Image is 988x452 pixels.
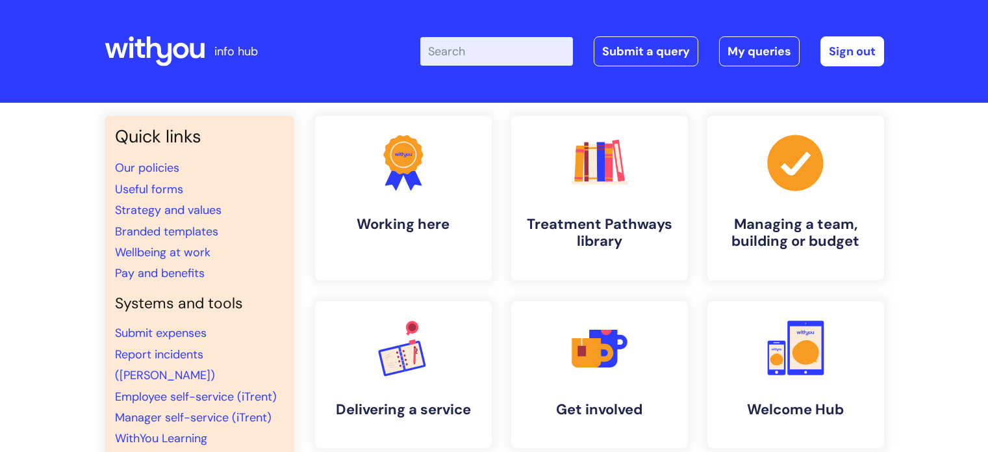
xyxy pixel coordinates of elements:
a: WithYou Learning [115,431,207,446]
a: Manager self-service (iTrent) [115,410,272,425]
p: info hub [214,41,258,62]
a: Working here [315,116,492,280]
h4: Delivering a service [325,401,481,418]
h4: Treatment Pathways library [522,216,678,250]
h4: Working here [325,216,481,233]
h4: Managing a team, building or budget [718,216,874,250]
a: Wellbeing at work [115,245,210,260]
a: Submit expenses [115,325,207,341]
a: Pay and benefits [115,265,205,281]
h3: Quick links [115,126,284,147]
a: Get involved [511,301,688,448]
h4: Welcome Hub [718,401,874,418]
a: My queries [719,36,800,66]
a: Report incidents ([PERSON_NAME]) [115,347,215,383]
a: Branded templates [115,224,218,239]
a: Delivering a service [315,301,492,448]
a: Submit a query [594,36,698,66]
a: Employee self-service (iTrent) [115,389,277,405]
div: | - [420,36,884,66]
a: Useful forms [115,181,183,197]
a: Our policies [115,160,179,176]
a: Strategy and values [115,202,222,218]
a: Managing a team, building or budget [707,116,884,280]
h4: Systems and tools [115,295,284,313]
a: Treatment Pathways library [511,116,688,280]
a: Sign out [820,36,884,66]
a: Welcome Hub [707,301,884,448]
h4: Get involved [522,401,678,418]
input: Search [420,37,573,66]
